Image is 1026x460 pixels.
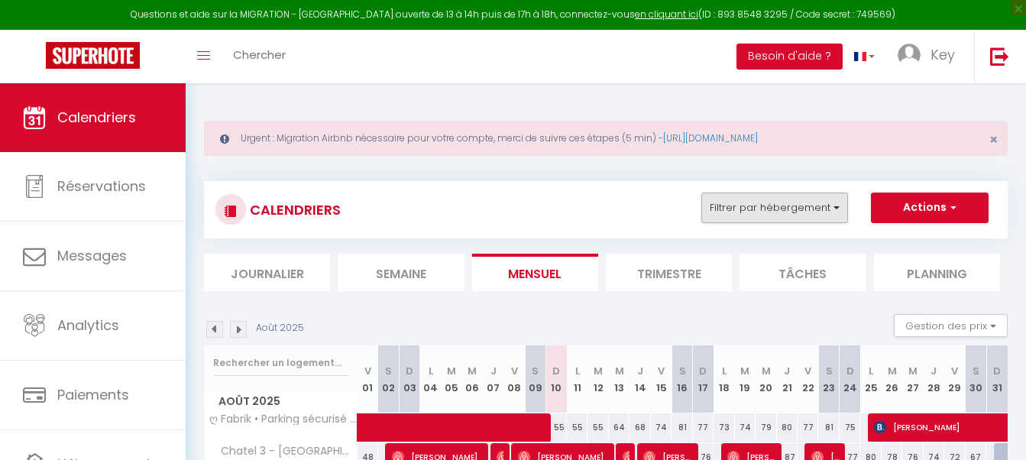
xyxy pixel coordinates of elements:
[504,345,525,413] th: 08
[846,364,854,378] abbr: D
[606,254,732,291] li: Trimestre
[989,133,998,147] button: Close
[777,345,798,413] th: 21
[46,42,140,69] img: Super Booking
[447,364,456,378] abbr: M
[693,345,714,413] th: 17
[777,413,798,442] div: 80
[441,345,461,413] th: 05
[57,316,119,335] span: Analytics
[57,177,146,196] span: Réservations
[385,364,392,378] abbr: S
[378,345,399,413] th: 02
[233,47,286,63] span: Chercher
[594,364,603,378] abbr: M
[840,413,860,442] div: 75
[567,345,587,413] th: 11
[468,364,477,378] abbr: M
[207,413,360,425] span: ღ Fabrik • Parking sécurisé & Wifi fibre
[256,321,304,335] p: Août 2025
[869,364,873,378] abbr: L
[714,413,734,442] div: 73
[609,345,630,413] th: 13
[735,413,756,442] div: 74
[587,345,608,413] th: 12
[736,44,843,70] button: Besoin d'aide ?
[429,364,433,378] abbr: L
[472,254,598,291] li: Mensuel
[756,413,776,442] div: 79
[420,345,441,413] th: 04
[615,364,624,378] abbr: M
[630,345,650,413] th: 14
[898,44,921,66] img: ...
[57,385,129,404] span: Paiements
[902,345,923,413] th: 27
[699,364,707,378] abbr: D
[637,364,643,378] abbr: J
[651,345,672,413] th: 15
[840,345,860,413] th: 24
[993,364,1001,378] abbr: D
[204,254,330,291] li: Journalier
[826,364,833,378] abbr: S
[931,45,955,64] span: Key
[399,345,419,413] th: 03
[483,345,503,413] th: 07
[663,131,758,144] a: [URL][DOMAIN_NAME]
[213,349,348,377] input: Rechercher un logement...
[966,345,986,413] th: 30
[908,364,918,378] abbr: M
[740,254,866,291] li: Tâches
[874,254,1000,291] li: Planning
[57,108,136,127] span: Calendriers
[886,30,974,83] a: ... Key
[205,390,357,413] span: Août 2025
[364,364,371,378] abbr: V
[798,345,818,413] th: 22
[679,364,686,378] abbr: S
[944,345,965,413] th: 29
[973,364,979,378] abbr: S
[722,364,727,378] abbr: L
[12,6,58,52] button: Open LiveChat chat widget
[532,364,539,378] abbr: S
[882,345,902,413] th: 26
[693,413,714,442] div: 77
[871,193,989,223] button: Actions
[888,364,897,378] abbr: M
[358,345,378,413] th: 01
[924,345,944,413] th: 28
[714,345,734,413] th: 18
[490,364,497,378] abbr: J
[986,345,1008,413] th: 31
[701,193,848,223] button: Filtrer par hébergement
[57,246,127,265] span: Messages
[798,413,818,442] div: 77
[511,364,518,378] abbr: V
[546,345,567,413] th: 10
[784,364,790,378] abbr: J
[804,364,811,378] abbr: V
[672,345,692,413] th: 16
[406,364,413,378] abbr: D
[635,8,698,21] a: en cliquant ici
[740,364,749,378] abbr: M
[207,443,360,460] span: Chatel 3 - [GEOGRAPHIC_DATA]
[222,30,297,83] a: Chercher
[338,254,464,291] li: Semaine
[818,413,839,442] div: 81
[990,47,1009,66] img: logout
[860,345,881,413] th: 25
[204,121,1008,156] div: Urgent : Migration Airbnb nécessaire pour votre compte, merci de suivre ces étapes (5 min) -
[462,345,483,413] th: 06
[575,364,580,378] abbr: L
[989,130,998,149] span: ×
[735,345,756,413] th: 19
[756,345,776,413] th: 20
[525,345,545,413] th: 09
[762,364,771,378] abbr: M
[552,364,560,378] abbr: D
[951,364,958,378] abbr: V
[658,364,665,378] abbr: V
